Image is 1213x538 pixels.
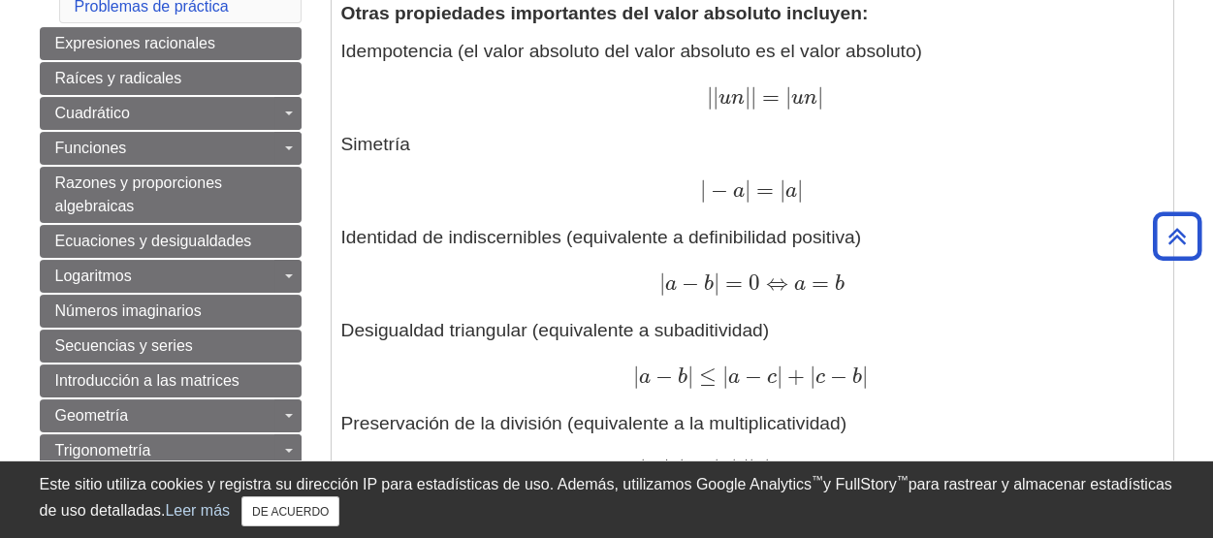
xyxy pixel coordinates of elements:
a: Logaritmos [40,260,302,293]
font: | [797,176,803,203]
font: | [750,83,756,110]
font: | [817,83,823,110]
font: | [745,176,750,203]
font: ≤ [699,363,717,389]
font: | [810,363,815,389]
font: Raíces y radicales [55,70,182,86]
font: | [722,363,728,389]
font: | [862,363,868,389]
font: y FullStory [823,476,897,492]
font: Preservación de la división (equivalente a la multiplicatividad) [341,413,847,433]
font: DE ACUERDO [252,505,329,519]
font: b [678,366,687,388]
font: | [713,83,718,110]
font: Desigualdad triangular (equivalente a subaditividad) [341,320,770,340]
font: Otras propiedades importantes del valor absoluto incluyen: [341,3,869,23]
font: Cuadrático [55,105,130,121]
font: un [718,87,745,109]
a: Expresiones racionales [40,27,302,60]
font: ™ [897,473,909,487]
font: = [812,269,829,296]
a: Trigonometría [40,434,302,467]
button: Cerca [241,496,339,526]
font: b [852,366,862,388]
font: − [745,363,762,389]
font: | [699,176,705,203]
font: | [687,363,693,389]
a: Funciones [40,132,302,165]
a: Números imaginarios [40,295,302,328]
font: a [785,180,797,202]
font: ⇔ [766,269,788,296]
font: a [794,273,806,295]
font: Este sitio utiliza cookies y registra su dirección IP para estadísticas de uso. Además, utilizamo... [40,476,813,492]
font: | [707,83,713,110]
font: para rastrear y almacenar estadísticas de uso detalladas. [40,476,1172,519]
font: a [733,180,745,202]
a: Geometría [40,399,302,432]
font: | [658,269,664,296]
font: c [815,366,825,388]
font: Expresiones racionales [55,35,215,51]
font: b [835,273,845,295]
font: Ecuaciones y desigualdades [55,233,252,249]
font: − [682,269,699,296]
a: Volver arriba [1146,223,1208,249]
font: = [762,83,780,110]
font: + [787,363,805,389]
a: Raíces y radicales [40,62,302,95]
font: a [664,273,676,295]
font: Identidad de indiscernibles (equivalente a definibilidad positiva) [341,227,862,247]
font: a [728,366,740,388]
font: Introducción a las matrices [55,372,239,389]
a: Ecuaciones y desigualdades [40,225,302,258]
a: Introducción a las matrices [40,364,302,397]
font: | [714,269,719,296]
font: | [745,83,750,110]
font: Secuencias y series [55,337,193,354]
font: − [711,176,728,203]
font: = [725,269,743,296]
font: Números imaginarios [55,302,202,319]
a: Leer más [165,502,230,519]
font: | [780,176,785,203]
font: ™ [812,473,823,487]
font: Trigonometría [55,442,151,459]
font: = [756,176,774,203]
a: Cuadrático [40,97,302,130]
font: Razones y proporciones algebraicas [55,174,223,214]
font: − [655,363,673,389]
font: b [704,273,714,295]
font: 0 [749,269,760,296]
font: Funciones [55,140,127,156]
font: − [830,363,847,389]
font: a [639,366,651,388]
font: | [777,363,782,389]
font: Simetría [341,134,410,154]
a: Razones y proporciones algebraicas [40,167,302,223]
a: Secuencias y series [40,330,302,363]
font: Logaritmos [55,268,132,284]
font: Geometría [55,407,129,424]
font: | [633,363,639,389]
font: un [791,87,817,109]
font: c [767,366,777,388]
font: | [785,83,791,110]
font: Idempotencia (el valor absoluto del valor absoluto es el valor absoluto) [341,41,922,61]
